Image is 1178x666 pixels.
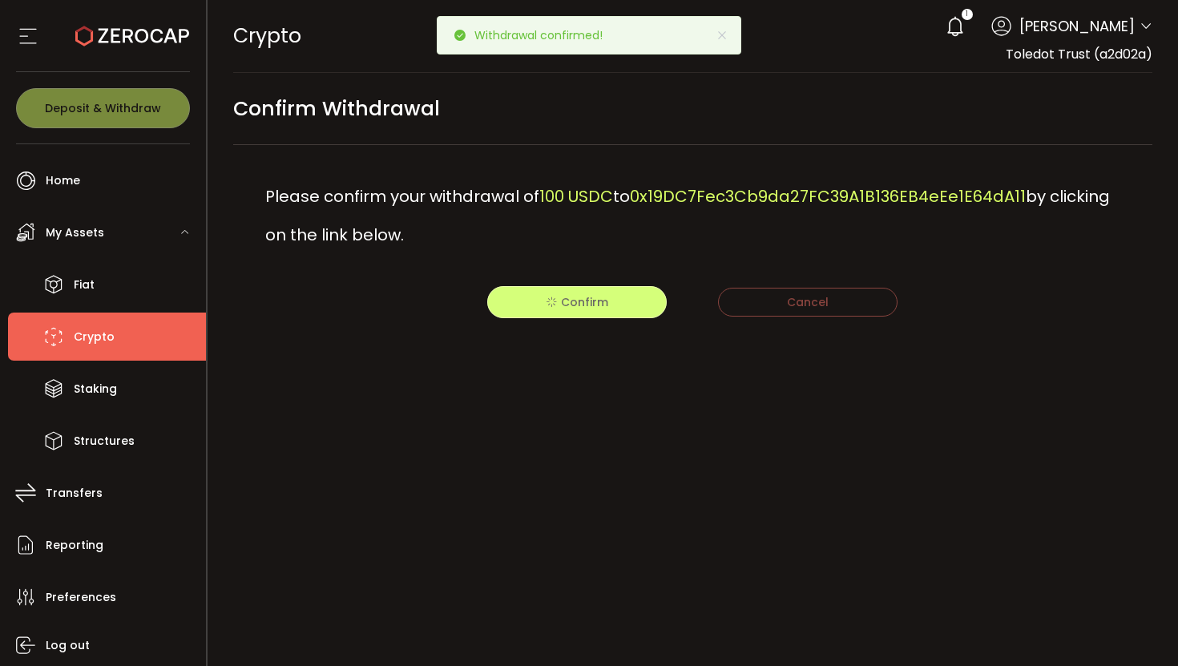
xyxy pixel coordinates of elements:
[74,377,117,401] span: Staking
[74,273,95,297] span: Fiat
[1006,45,1152,63] span: Toledot Trust (a2d02a)
[718,288,898,317] button: Cancel
[1098,589,1178,666] iframe: Chat Widget
[45,103,161,114] span: Deposit & Withdraw
[46,634,90,657] span: Log out
[46,586,116,609] span: Preferences
[46,169,80,192] span: Home
[16,88,190,128] button: Deposit & Withdraw
[233,22,301,50] span: Crypto
[539,185,613,208] span: 100 USDC
[233,91,440,127] span: Confirm Withdrawal
[966,9,968,20] span: 1
[265,185,539,208] span: Please confirm your withdrawal of
[46,534,103,557] span: Reporting
[74,430,135,453] span: Structures
[1019,15,1135,37] span: [PERSON_NAME]
[613,185,630,208] span: to
[787,294,829,310] span: Cancel
[630,185,1026,208] span: 0x19DC7Fec3Cb9da27FC39A1B136EB4eEe1E64dA11
[74,325,115,349] span: Crypto
[46,482,103,505] span: Transfers
[46,221,104,244] span: My Assets
[474,30,615,41] p: Withdrawal confirmed!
